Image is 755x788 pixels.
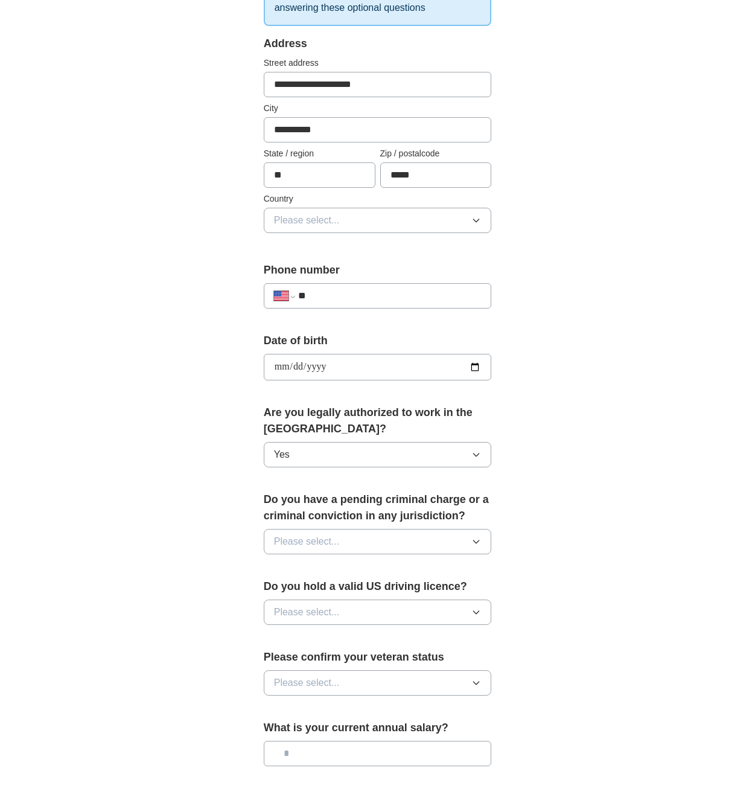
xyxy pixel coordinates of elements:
span: Please select... [274,676,340,690]
label: City [264,102,492,115]
label: Zip / postalcode [380,147,492,160]
button: Please select... [264,529,492,554]
span: Please select... [274,605,340,620]
button: Please select... [264,600,492,625]
label: Street address [264,57,492,69]
label: Are you legally authorized to work in the [GEOGRAPHIC_DATA]? [264,405,492,437]
label: Country [264,193,492,205]
label: Do you hold a valid US driving licence? [264,578,492,595]
label: What is your current annual salary? [264,720,492,736]
button: Yes [264,442,492,467]
span: Please select... [274,213,340,228]
span: Please select... [274,534,340,549]
label: State / region [264,147,375,160]
label: Do you have a pending criminal charge or a criminal conviction in any jurisdiction? [264,492,492,524]
button: Please select... [264,208,492,233]
button: Please select... [264,670,492,696]
span: Yes [274,447,290,462]
label: Phone number [264,262,492,278]
div: Address [264,36,492,52]
label: Date of birth [264,333,492,349]
label: Please confirm your veteran status [264,649,492,665]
